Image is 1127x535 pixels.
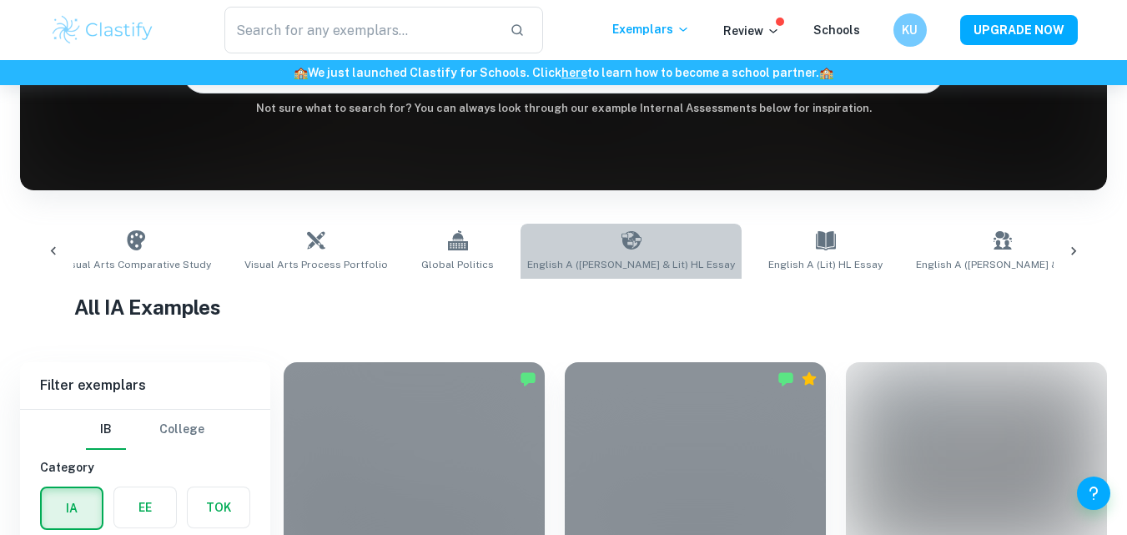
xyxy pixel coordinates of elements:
h6: Filter exemplars [20,362,270,409]
button: TOK [188,487,249,527]
button: EE [114,487,176,527]
div: Filter type choice [86,410,204,450]
h6: We just launched Clastify for Schools. Click to learn how to become a school partner. [3,63,1124,82]
img: Marked [520,371,536,387]
span: Visual Arts Comparative Study [61,257,211,272]
h6: KU [900,21,919,39]
span: Global Politics [421,257,494,272]
img: Clastify logo [50,13,156,47]
button: IB [86,410,126,450]
button: KU [893,13,927,47]
span: English A (Lit) HL Essay [768,257,883,272]
button: College [159,410,204,450]
a: Schools [813,23,860,37]
h1: All IA Examples [74,292,1053,322]
span: 🏫 [294,66,308,79]
h6: Category [40,458,250,477]
div: Premium [801,371,818,387]
button: UPGRADE NOW [960,15,1078,45]
button: Help and Feedback [1077,477,1110,510]
span: English A ([PERSON_NAME] & Lit) IO [916,257,1089,272]
p: Review [723,22,780,40]
img: Marked [777,371,794,387]
button: IA [42,488,102,528]
p: Exemplars [612,20,690,38]
span: 🏫 [819,66,833,79]
h6: Not sure what to search for? You can always look through our example Internal Assessments below f... [20,100,1107,117]
a: here [561,66,587,79]
span: Visual Arts Process Portfolio [244,257,388,272]
span: English A ([PERSON_NAME] & Lit) HL Essay [527,257,735,272]
input: Search for any exemplars... [224,7,497,53]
